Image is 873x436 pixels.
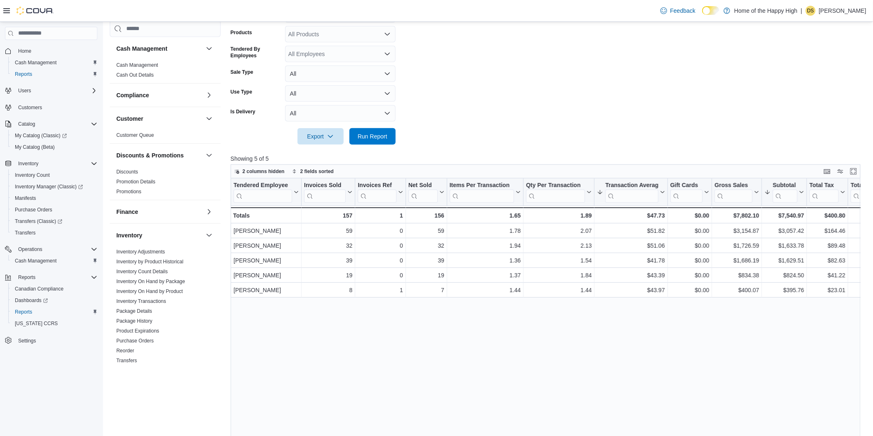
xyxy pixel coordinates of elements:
[715,181,753,202] div: Gross Sales
[449,181,514,189] div: Items Per Transaction
[234,181,292,189] div: Tendered Employee
[2,85,101,96] button: Users
[116,45,168,53] h3: Cash Management
[12,307,35,317] a: Reports
[15,297,48,304] span: Dashboards
[15,320,58,327] span: [US_STATE] CCRS
[116,258,184,265] span: Inventory by Product Historical
[116,208,138,216] h3: Finance
[670,241,709,251] div: $0.00
[449,211,521,220] div: 1.65
[204,44,214,54] button: Cash Management
[116,279,185,284] a: Inventory On Hand by Package
[18,121,35,127] span: Catalog
[18,338,36,344] span: Settings
[597,256,665,265] div: $41.78
[670,7,696,15] span: Feedback
[116,179,156,185] a: Promotion Details
[289,166,337,176] button: 2 fields sorted
[18,274,35,281] span: Reports
[822,166,832,176] button: Keyboard shortcuts
[234,270,299,280] div: [PERSON_NAME]
[12,256,97,266] span: Cash Management
[12,295,51,305] a: Dashboards
[526,270,592,280] div: 1.84
[597,211,665,220] div: $47.73
[304,241,352,251] div: 32
[15,102,97,113] span: Customers
[204,150,214,160] button: Discounts & Promotions
[304,211,352,220] div: 157
[597,285,665,295] div: $43.97
[773,181,797,202] div: Subtotal
[715,211,759,220] div: $7,802.10
[657,2,699,19] a: Feedback
[358,256,403,265] div: 0
[715,226,759,236] div: $3,154.87
[12,170,53,180] a: Inventory Count
[17,7,54,15] img: Cova
[605,181,658,189] div: Transaction Average
[12,205,56,215] a: Purchase Orders
[234,181,292,202] div: Tendered Employee
[715,181,753,189] div: Gross Sales
[835,166,845,176] button: Display options
[715,256,759,265] div: $1,686.19
[408,181,444,202] button: Net Sold
[231,108,255,115] label: Is Delivery
[15,244,46,254] button: Operations
[15,258,57,264] span: Cash Management
[15,230,35,236] span: Transfers
[18,87,31,94] span: Users
[358,181,396,189] div: Invoices Ref
[526,181,592,202] button: Qty Per Transaction
[116,328,159,334] a: Product Expirations
[243,168,285,175] span: 2 columns hidden
[715,181,759,202] button: Gross Sales
[809,181,839,202] div: Total Tax
[450,241,521,251] div: 1.94
[526,256,592,265] div: 1.54
[12,182,97,192] span: Inventory Manager (Classic)
[764,241,804,251] div: $1,633.78
[819,6,866,16] p: [PERSON_NAME]
[849,166,859,176] button: Enter fullscreen
[384,31,391,38] button: Open list of options
[764,270,804,280] div: $824.50
[15,272,97,282] span: Reports
[12,256,60,266] a: Cash Management
[116,151,203,159] button: Discounts & Promotions
[116,268,168,275] span: Inventory Count Details
[526,181,585,189] div: Qty Per Transaction
[15,336,39,346] a: Settings
[116,318,152,324] span: Package History
[15,195,36,202] span: Manifests
[15,244,97,254] span: Operations
[15,183,83,190] span: Inventory Manager (Classic)
[204,207,214,217] button: Finance
[304,181,352,202] button: Invoices Sold
[2,101,101,113] button: Customers
[358,132,387,141] span: Run Report
[116,249,165,255] a: Inventory Adjustments
[670,270,709,280] div: $0.00
[116,338,154,344] a: Purchase Orders
[12,284,97,294] span: Canadian Compliance
[764,256,804,265] div: $1,629.51
[450,285,521,295] div: 1.44
[715,285,759,295] div: $400.07
[12,58,97,68] span: Cash Management
[8,181,101,192] a: Inventory Manager (Classic)
[670,181,709,202] button: Gift Cards
[231,166,288,176] button: 2 columns hidden
[12,216,66,226] a: Transfers (Classic)
[408,241,444,251] div: 32
[702,6,720,15] input: Dark Mode
[204,90,214,100] button: Compliance
[18,48,31,54] span: Home
[285,105,396,122] button: All
[597,181,665,202] button: Transaction Average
